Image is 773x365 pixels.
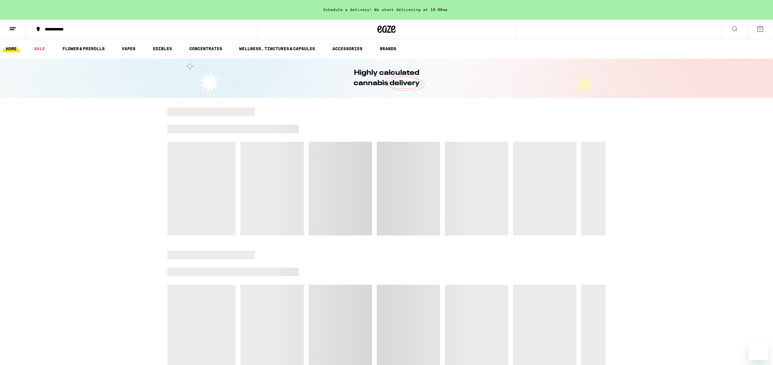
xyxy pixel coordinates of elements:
a: VAPES [119,45,138,52]
iframe: Button to launch messaging window [749,341,768,360]
a: SALE [31,45,48,52]
a: EDIBLES [150,45,175,52]
a: WELLNESS, TINCTURES & CAPSULES [236,45,318,52]
a: FLOWER & PREROLLS [59,45,108,52]
a: BRANDS [377,45,399,52]
h1: Highly calculated cannabis delivery [336,68,437,89]
a: HOME [3,45,20,52]
a: CONCENTRATES [186,45,225,52]
a: ACCESSORIES [329,45,366,52]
